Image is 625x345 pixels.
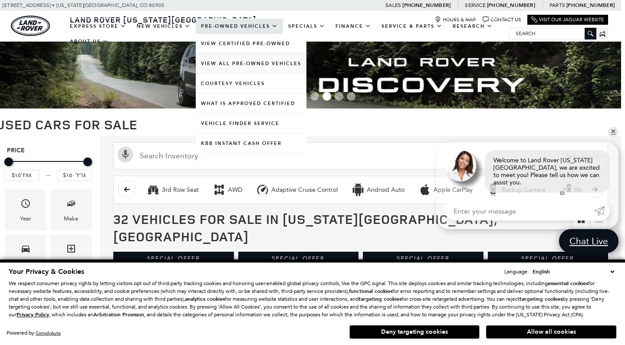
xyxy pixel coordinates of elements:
[93,311,144,318] strong: Arbitration Provision
[488,252,609,266] div: Special Offer
[445,150,476,181] img: Agent profile photo
[64,214,78,223] div: Make
[7,330,61,336] div: Powered by
[16,312,49,318] a: Privacy Policy
[113,142,608,169] input: Search Inventory
[7,147,89,154] h5: Price
[251,181,342,199] button: Adaptive Cruise ControlAdaptive Cruise Control
[83,158,92,166] div: Maximum Price
[447,19,498,34] a: Research
[66,196,76,214] span: Make
[549,2,565,8] span: Parts
[520,296,562,302] strong: targeting cookies
[487,2,535,9] a: [PHONE_NUMBER]
[594,201,610,220] a: Submit
[352,183,365,196] div: Android Auto
[509,28,596,39] input: Search
[4,154,92,181] div: Price
[485,150,610,193] div: Welcome to Land Rover [US_STATE][GEOGRAPHIC_DATA], we are excited to meet you! Please tell us how...
[256,183,269,196] div: Adaptive Cruise Control
[5,235,46,275] div: ModelModel
[196,19,283,34] a: Pre-Owned Vehicles
[531,16,604,23] a: Visit Our Jaguar Website
[4,170,39,181] input: Minimum
[65,19,132,34] a: EXPRESS STORE
[565,235,612,247] span: Chat Live
[66,259,76,269] div: Trim
[5,190,46,230] div: YearYear
[435,16,476,23] a: Hours & Map
[322,92,331,101] span: Go to slide 6
[57,170,92,181] input: Maximum
[367,186,405,194] div: Android Auto
[9,279,616,319] p: We respect consumer privacy rights by letting visitors opt out of third-party tracking cookies an...
[118,147,133,162] svg: Click to toggle on voice search
[465,2,485,8] span: Service
[3,2,164,8] a: [STREET_ADDRESS] • [US_STATE][GEOGRAPHIC_DATA], CO 80905
[385,2,401,8] span: Sales
[196,114,306,133] a: Vehicle Finder Service
[4,158,13,166] div: Minimum Price
[530,267,616,276] select: Language Select
[483,16,521,23] a: Contact Us
[359,296,401,302] strong: targeting cookies
[113,252,234,266] div: Special Offer
[238,252,359,266] div: Special Offer
[445,201,594,220] input: Enter your message
[11,16,50,36] a: land-rover
[11,16,50,36] img: Land Rover
[65,34,114,49] a: About Us
[228,186,242,194] div: AWD
[113,210,497,245] span: 32 Vehicles for Sale in [US_STATE][GEOGRAPHIC_DATA], [GEOGRAPHIC_DATA]
[548,280,588,287] strong: essential cookies
[376,19,447,34] a: Service & Parts
[132,19,196,34] a: New Vehicles
[196,134,306,153] a: KBB Instant Cash Offer
[335,92,343,101] span: Go to slide 7
[147,183,160,196] div: 3rd Row Seat
[20,241,31,259] span: Model
[349,288,392,295] strong: functional cookies
[271,186,338,194] div: Adaptive Cruise Control
[196,34,306,53] a: View Certified Pre-Owned
[70,14,257,25] span: Land Rover [US_STATE][GEOGRAPHIC_DATA]
[196,94,306,113] a: What Is Approved Certified
[17,259,34,269] div: Model
[196,54,306,73] a: View All Pre-Owned Vehicles
[559,229,618,253] a: Chat Live
[349,325,480,339] button: Deny targeting cookies
[414,181,477,199] button: Apple CarPlayApple CarPlay
[142,181,204,199] button: 3rd Row Seat3rd Row Seat
[310,92,319,101] span: Go to slide 5
[418,183,431,196] div: Apple CarPlay
[486,325,616,338] button: Allow all cookies
[36,330,61,336] a: ComplyAuto
[9,267,84,276] span: Your Privacy & Cookies
[196,74,306,93] a: Courtesy Vehicles
[213,183,226,196] div: AWD
[208,181,247,199] button: AWDAWD
[20,214,31,223] div: Year
[66,241,76,259] span: Trim
[402,2,451,9] a: [PHONE_NUMBER]
[330,19,376,34] a: Finance
[162,186,199,194] div: 3rd Row Seat
[118,181,135,198] button: scroll left
[566,2,615,9] a: [PHONE_NUMBER]
[347,92,355,101] span: Go to slide 8
[363,252,484,266] div: Special Offer
[20,196,31,214] span: Year
[65,14,262,25] a: Land Rover [US_STATE][GEOGRAPHIC_DATA]
[434,186,473,194] div: Apple CarPlay
[347,181,409,199] button: Android AutoAndroid Auto
[283,19,330,34] a: Specials
[50,235,92,275] div: TrimTrim
[65,19,509,49] nav: Main Navigation
[16,311,49,318] u: Privacy Policy
[50,190,92,230] div: MakeMake
[504,269,529,274] div: Language:
[185,296,225,302] strong: analytics cookies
